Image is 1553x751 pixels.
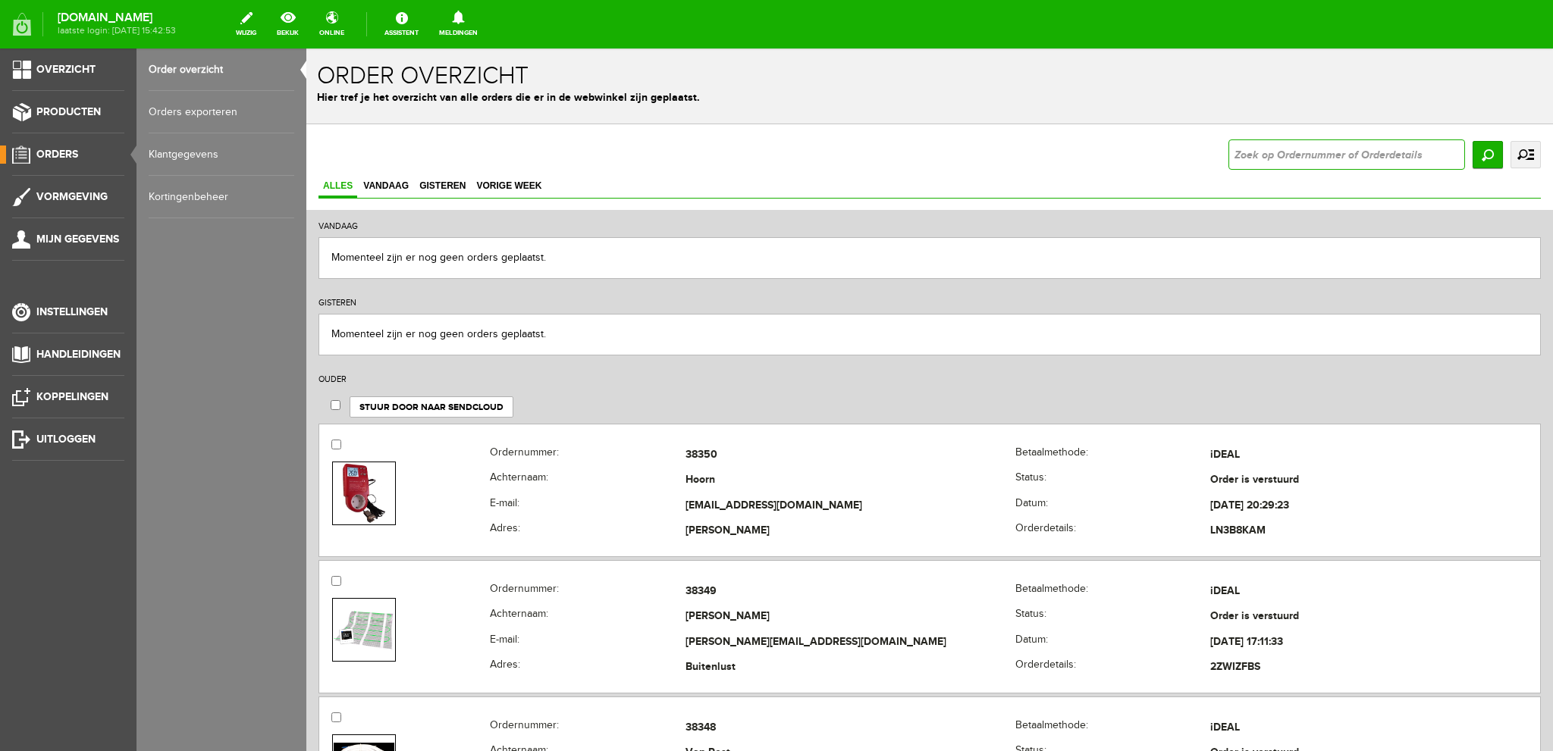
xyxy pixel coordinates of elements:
[36,305,108,318] span: Instellingen
[149,49,294,91] a: Order overzicht
[27,561,88,601] img: Bekijk de order details
[227,8,265,41] a: wijzig
[184,581,379,607] th: E-mail:
[184,530,379,556] th: Ordernummer:
[904,424,993,437] span: Order is verstuurd
[12,127,51,149] a: Alles
[379,471,709,496] td: [PERSON_NAME]
[904,530,1234,556] td: iDEAL
[430,8,487,41] a: Meldingen
[36,348,121,361] span: Handleidingen
[709,556,905,582] th: Status:
[12,161,1235,189] h2: VANDAAG
[184,693,379,718] th: Achternaam:
[184,471,379,496] th: Adres:
[12,189,1235,230] div: Momenteel zijn er nog geen orders geplaatst.
[268,8,308,41] a: bekijk
[904,607,1234,633] td: 2ZWIZFBS
[149,176,294,218] a: Kortingenbeheer
[379,530,709,556] td: 38349
[52,127,107,149] a: Vandaag
[1166,92,1197,120] input: Zoeken
[108,127,164,149] a: Gisteren
[12,265,1235,307] div: Momenteel zijn er nog geen orders geplaatst.
[1204,92,1235,120] a: uitgebreid zoeken
[375,8,428,41] a: Assistent
[165,132,240,142] span: Vorige week
[43,348,207,369] a: Stuur door naar SendCloud
[379,394,709,420] td: 38350
[904,697,993,710] span: Order is verstuurd
[709,420,905,446] th: Status:
[904,581,1234,607] td: [DATE] 17:11:33
[904,445,1234,471] td: [DATE] 20:29:23
[36,415,79,475] img: Bekijk de order details
[36,233,119,246] span: Mijn gegevens
[36,390,108,403] span: Koppelingen
[379,420,709,446] td: Hoorn
[184,420,379,446] th: Achternaam:
[27,694,88,741] img: Bekijk de order details
[379,581,709,607] td: [PERSON_NAME][EMAIL_ADDRESS][DOMAIN_NAME]
[36,433,96,446] span: Uitloggen
[904,667,1234,693] td: iDEAL
[184,607,379,633] th: Adres:
[709,667,905,693] th: Betaalmethode:
[52,132,107,142] span: Vandaag
[12,314,1235,342] h2: OUDER
[709,445,905,471] th: Datum:
[709,607,905,633] th: Orderdetails:
[310,8,353,41] a: online
[149,133,294,176] a: Klantgegevens
[58,27,176,35] span: laatste login: [DATE] 15:42:53
[11,14,1236,41] h1: Order overzicht
[709,530,905,556] th: Betaalmethode:
[184,667,379,693] th: Ordernummer:
[11,41,1236,57] p: Hier tref je het overzicht van alle orders die er in de webwinkel zijn geplaatst.
[379,445,709,471] td: [EMAIL_ADDRESS][DOMAIN_NAME]
[709,394,905,420] th: Betaalmethode:
[709,471,905,496] th: Orderdetails:
[165,127,240,149] a: Vorige week
[922,91,1159,121] input: Zoek op Ordernummer of Orderdetails
[904,561,993,574] span: Order is verstuurd
[12,238,1235,265] h2: GISTEREN
[904,394,1234,420] td: iDEAL
[184,556,379,582] th: Achternaam:
[12,132,51,142] span: Alles
[149,91,294,133] a: Orders exporteren
[379,556,709,582] td: [PERSON_NAME]
[108,132,164,142] span: Gisteren
[184,445,379,471] th: E-mail:
[36,190,108,203] span: Vormgeving
[904,471,1234,496] td: LN3B8KAM
[36,105,101,118] span: Producten
[709,693,905,718] th: Status:
[36,148,78,161] span: Orders
[379,693,709,718] td: Van Rest
[379,667,709,693] td: 38348
[379,607,709,633] td: Buitenlust
[58,14,176,22] strong: [DOMAIN_NAME]
[36,63,96,76] span: Overzicht
[709,581,905,607] th: Datum:
[184,394,379,420] th: Ordernummer:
